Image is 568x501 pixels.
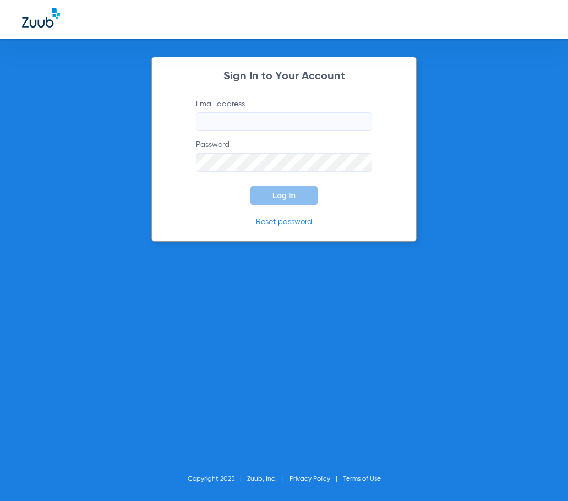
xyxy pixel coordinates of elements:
img: Zuub Logo [22,8,60,28]
button: Log In [250,186,318,205]
li: Copyright 2025 [188,473,247,484]
label: Password [196,139,372,172]
li: Zuub, Inc. [247,473,290,484]
a: Terms of Use [343,476,381,482]
label: Email address [196,99,372,131]
a: Privacy Policy [290,476,330,482]
input: Email address [196,112,372,131]
a: Reset password [256,218,312,226]
input: Password [196,153,372,172]
span: Log In [272,191,296,200]
h2: Sign In to Your Account [179,71,389,82]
